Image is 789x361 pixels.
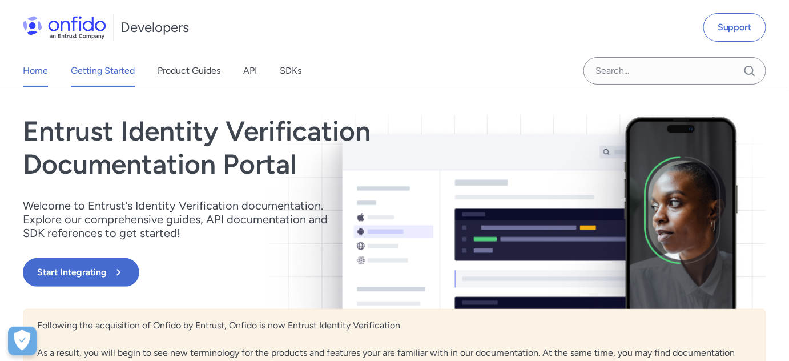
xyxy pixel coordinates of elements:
[120,18,189,37] h1: Developers
[23,199,343,240] p: Welcome to Entrust’s Identity Verification documentation. Explore our comprehensive guides, API d...
[71,55,135,87] a: Getting Started
[8,327,37,355] button: Open Preferences
[243,55,257,87] a: API
[583,57,766,85] input: Onfido search input field
[8,327,37,355] div: Cookie Preferences
[703,13,766,42] a: Support
[23,258,543,287] a: Start Integrating
[23,258,139,287] button: Start Integrating
[23,55,48,87] a: Home
[158,55,220,87] a: Product Guides
[280,55,301,87] a: SDKs
[23,115,543,181] h1: Entrust Identity Verification Documentation Portal
[23,16,106,39] img: Onfido Logo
